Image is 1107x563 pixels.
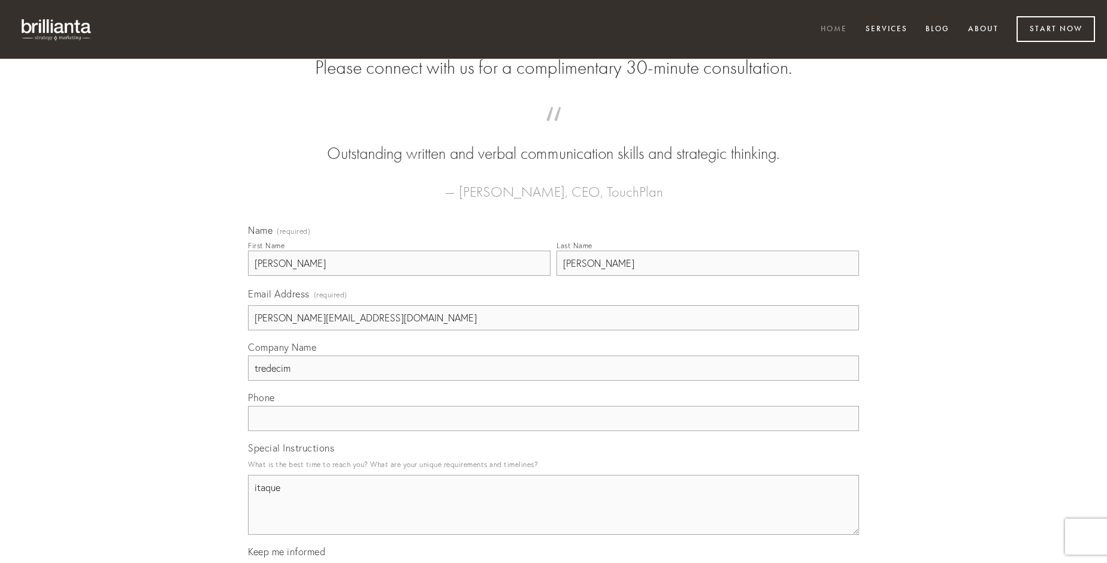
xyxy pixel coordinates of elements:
a: Start Now [1017,16,1095,42]
span: Keep me informed [248,546,325,558]
h2: Please connect with us for a complimentary 30-minute consultation. [248,56,859,79]
p: What is the best time to reach you? What are your unique requirements and timelines? [248,456,859,472]
span: “ [267,119,840,142]
img: brillianta - research, strategy, marketing [12,12,102,47]
a: Home [813,20,855,40]
a: About [960,20,1006,40]
textarea: itaque [248,475,859,535]
blockquote: Outstanding written and verbal communication skills and strategic thinking. [267,119,840,165]
span: Phone [248,392,275,404]
figcaption: — [PERSON_NAME], CEO, TouchPlan [267,165,840,204]
span: Email Address [248,288,310,300]
a: Services [858,20,915,40]
div: Last Name [556,241,592,250]
span: (required) [314,287,347,303]
span: (required) [277,228,310,235]
span: Name [248,224,273,236]
div: First Name [248,241,285,250]
span: Company Name [248,341,316,353]
a: Blog [918,20,957,40]
span: Special Instructions [248,442,334,454]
